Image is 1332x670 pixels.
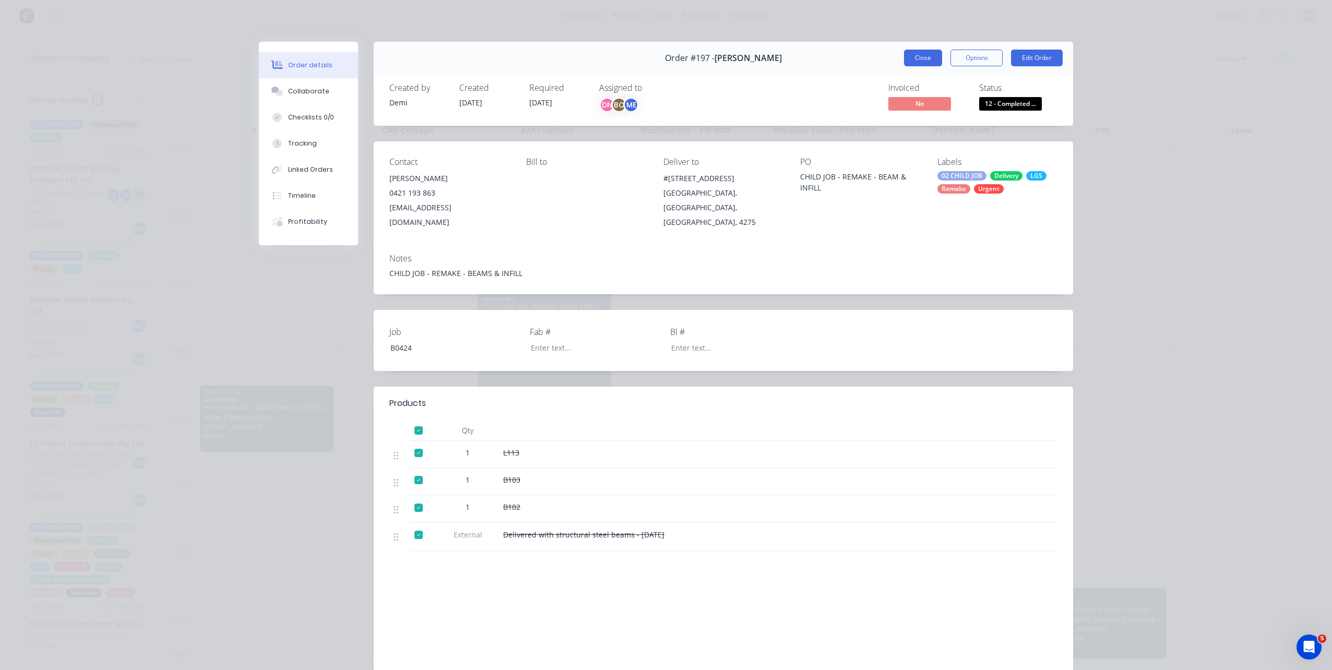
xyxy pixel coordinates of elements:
[389,83,447,93] div: Created by
[599,83,704,93] div: Assigned to
[259,130,358,157] button: Tracking
[389,200,509,230] div: [EMAIL_ADDRESS][DOMAIN_NAME]
[950,50,1003,66] button: Options
[979,97,1042,110] span: 12 - Completed ...
[663,186,783,230] div: [GEOGRAPHIC_DATA], [GEOGRAPHIC_DATA], [GEOGRAPHIC_DATA], 4275
[715,53,782,63] span: [PERSON_NAME]
[466,447,470,458] span: 1
[1026,171,1046,181] div: LGS
[937,171,986,181] div: 02 CHILD JOB
[611,97,627,113] div: BC
[904,50,942,66] button: Close
[529,83,587,93] div: Required
[665,53,715,63] span: Order #197 -
[800,157,920,167] div: PO
[288,165,333,174] div: Linked Orders
[503,475,520,485] span: B103
[503,448,519,458] span: L113
[599,97,639,113] button: DNBCME
[459,98,482,107] span: [DATE]
[888,83,967,93] div: Invoiced
[436,420,499,441] div: Qty
[288,191,316,200] div: Timeline
[466,474,470,485] span: 1
[990,171,1022,181] div: Delivery
[503,530,664,540] span: Delivered with structural steel beams - [DATE]
[288,113,334,122] div: Checklists 0/0
[979,97,1042,113] button: 12 - Completed ...
[1318,635,1326,643] span: 5
[979,83,1057,93] div: Status
[259,52,358,78] button: Order details
[1011,50,1063,66] button: Edit Order
[288,61,332,70] div: Order details
[530,326,660,338] label: Fab #
[937,157,1057,167] div: Labels
[259,209,358,235] button: Profitability
[389,157,509,167] div: Contact
[529,98,552,107] span: [DATE]
[389,97,447,108] div: Demi
[663,171,783,186] div: #[STREET_ADDRESS]
[663,171,783,230] div: #[STREET_ADDRESS][GEOGRAPHIC_DATA], [GEOGRAPHIC_DATA], [GEOGRAPHIC_DATA], 4275
[459,83,517,93] div: Created
[288,217,327,226] div: Profitability
[466,501,470,512] span: 1
[259,78,358,104] button: Collaborate
[259,157,358,183] button: Linked Orders
[503,502,520,512] span: B102
[389,186,509,200] div: 0421 193 863
[937,184,970,194] div: Remake
[259,104,358,130] button: Checklists 0/0
[259,183,358,209] button: Timeline
[888,97,951,110] span: No
[974,184,1004,194] div: Urgent
[389,171,509,186] div: [PERSON_NAME]
[389,397,426,410] div: Products
[599,97,615,113] div: DN
[670,326,801,338] label: Bl #
[800,171,920,193] div: CHILD JOB - REMAKE - BEAM & INFILL
[441,529,495,540] span: External
[288,87,329,96] div: Collaborate
[389,171,509,230] div: [PERSON_NAME]0421 193 863[EMAIL_ADDRESS][DOMAIN_NAME]
[623,97,639,113] div: ME
[1297,635,1322,660] iframe: Intercom live chat
[288,139,317,148] div: Tracking
[389,254,1057,264] div: Notes
[389,326,520,338] label: Job
[663,157,783,167] div: Deliver to
[389,268,1057,279] div: CHILD JOB - REMAKE - BEAMS & INFILL
[382,340,513,355] div: B0424
[526,157,646,167] div: Bill to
